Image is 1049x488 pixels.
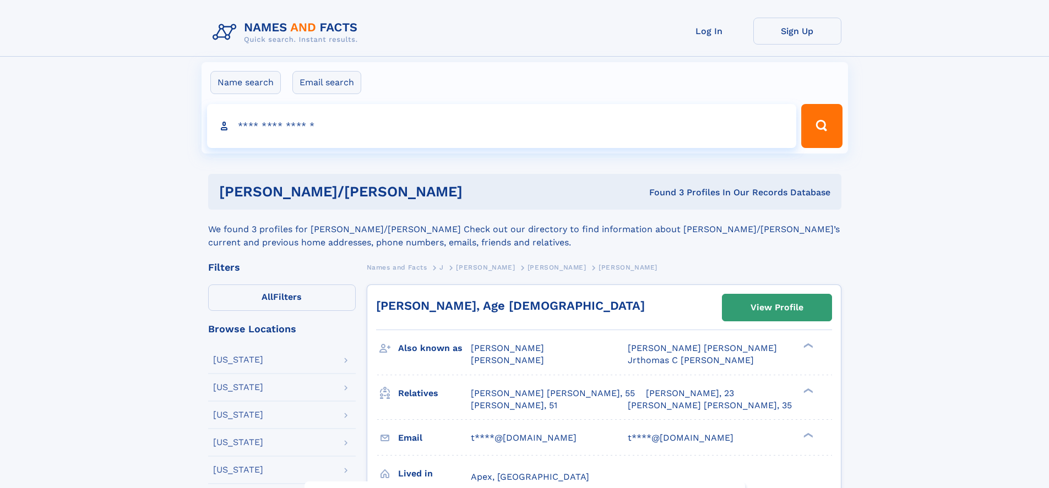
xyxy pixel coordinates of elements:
div: ❯ [801,431,814,438]
div: Filters [208,262,356,272]
span: Apex, [GEOGRAPHIC_DATA] [471,471,589,482]
div: View Profile [751,295,803,320]
a: [PERSON_NAME] [PERSON_NAME], 35 [628,399,792,412]
div: Found 3 Profiles In Our Records Database [556,187,830,199]
input: search input [207,104,797,148]
span: [PERSON_NAME] [471,343,544,353]
span: All [262,292,273,302]
img: Logo Names and Facts [208,18,367,47]
span: [PERSON_NAME] [528,264,586,271]
span: [PERSON_NAME] [456,264,515,271]
label: Name search [210,71,281,94]
a: [PERSON_NAME], 23 [646,387,734,399]
a: View Profile [722,294,831,321]
h3: Also known as [398,339,471,358]
h3: Lived in [398,464,471,483]
div: [US_STATE] [213,355,263,364]
div: [US_STATE] [213,465,263,474]
div: ❯ [801,342,814,349]
a: Log In [665,18,753,45]
span: [PERSON_NAME] [599,264,657,271]
div: We found 3 profiles for [PERSON_NAME]/[PERSON_NAME] Check out our directory to find information a... [208,210,841,249]
a: [PERSON_NAME], 51 [471,399,557,412]
div: [US_STATE] [213,410,263,419]
span: [PERSON_NAME] [PERSON_NAME] [628,343,777,353]
h3: Relatives [398,384,471,403]
h3: Email [398,429,471,447]
div: [US_STATE] [213,383,263,392]
label: Email search [292,71,361,94]
div: ❯ [801,387,814,394]
a: [PERSON_NAME], Age [DEMOGRAPHIC_DATA] [376,299,645,312]
span: J [439,264,444,271]
div: [US_STATE] [213,438,263,447]
a: [PERSON_NAME] [456,260,515,274]
a: [PERSON_NAME] [528,260,586,274]
a: Names and Facts [367,260,427,274]
span: Jrthomas C [PERSON_NAME] [628,355,754,365]
div: Browse Locations [208,324,356,334]
a: Sign Up [753,18,841,45]
span: [PERSON_NAME] [471,355,544,365]
button: Search Button [801,104,842,148]
a: J [439,260,444,274]
h1: [PERSON_NAME]/[PERSON_NAME] [219,185,556,199]
label: Filters [208,284,356,311]
a: [PERSON_NAME] [PERSON_NAME], 55 [471,387,635,399]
